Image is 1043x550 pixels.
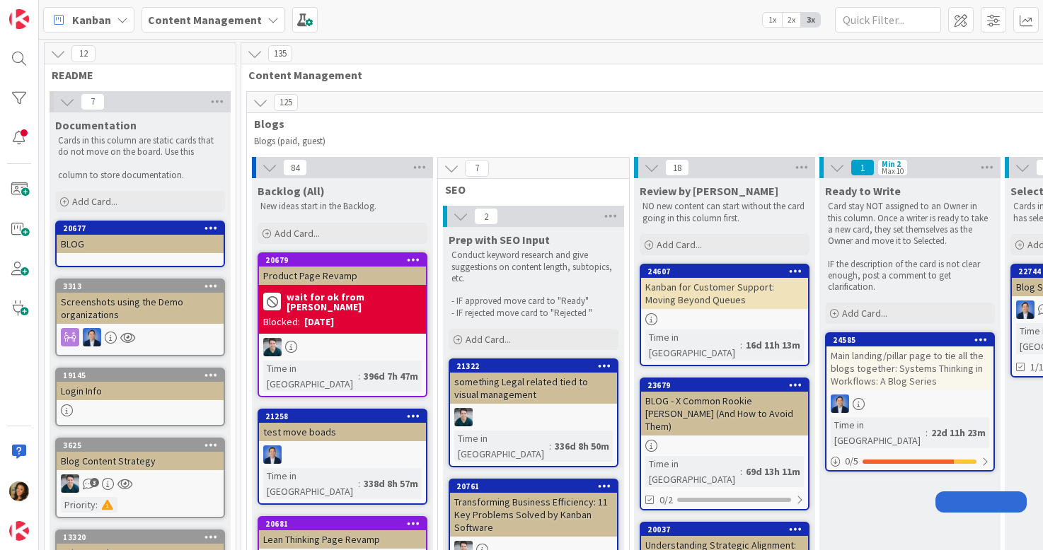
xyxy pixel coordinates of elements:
[57,222,224,235] div: 20677
[265,519,426,529] div: 20681
[55,118,137,132] span: Documentation
[259,530,426,549] div: Lean Thinking Page Revamp
[287,292,422,312] b: wait for ok from [PERSON_NAME]
[466,333,511,346] span: Add Card...
[641,265,808,278] div: 24607
[642,201,807,224] p: NO new content can start without the card going in this column first.
[63,223,224,233] div: 20677
[81,93,105,110] span: 7
[665,159,689,176] span: 18
[928,425,989,440] div: 22d 11h 23m
[801,13,820,27] span: 3x
[826,346,993,390] div: Main landing/pillar page to tie all the blogs together: Systems Thinking in Workflows: A Blog Series
[57,222,224,253] div: 20677BLOG
[83,328,101,346] img: DP
[742,337,804,353] div: 16d 11h 13m
[450,360,617,373] div: 21322
[63,532,224,542] div: 13320
[263,445,282,464] img: DP
[640,184,778,198] span: Review by Dimitri
[263,315,300,329] div: Blocked:
[828,201,992,247] p: Card stay NOT assigned to an Owner in this column. Once a writer is ready to take a new card, the...
[826,394,993,413] div: DP
[259,267,426,285] div: Product Page Revamp
[641,379,808,435] div: 23679BLOG - X Common Rookie [PERSON_NAME] (And How to Avoid Them)
[57,369,224,400] div: 19145Login Info
[645,456,740,487] div: Time in [GEOGRAPHIC_DATA]
[259,410,426,441] div: 21258test move boads
[57,328,224,346] div: DP
[882,160,901,168] div: Min 2
[72,195,117,208] span: Add Card...
[465,160,489,177] span: 7
[450,480,617,493] div: 20761
[58,170,222,181] p: column to store documentation.
[454,408,473,426] img: AN
[360,368,422,384] div: 396d 7h 47m
[265,255,426,265] div: 20679
[641,278,808,309] div: Kanban for Customer Support: Moving Beyond Queues
[148,13,262,27] b: Content Management
[259,445,426,464] div: DP
[259,517,426,530] div: 20681
[450,493,617,537] div: Transforming Business Efficiency: 11 Key Problems Solved by Kanban Software
[71,45,96,62] span: 12
[450,360,617,404] div: 21322something Legal related tied to visual management
[52,68,218,82] span: README
[61,474,79,493] img: AN
[57,439,224,452] div: 3625
[445,182,611,197] span: SEO
[641,379,808,392] div: 23679
[833,335,993,345] div: 24585
[831,417,926,448] div: Time in [GEOGRAPHIC_DATA]
[57,369,224,382] div: 19145
[63,281,224,291] div: 3313
[259,410,426,423] div: 21258
[58,135,222,158] p: Cards in this column are static cards that do not move on the board. Use this
[842,307,887,320] span: Add Card...
[259,423,426,441] div: test move boads
[57,293,224,324] div: Screenshots using the Demo organizations
[647,525,808,534] div: 20037
[63,440,224,450] div: 3625
[782,13,801,27] span: 2x
[641,392,808,435] div: BLOG - X Common Rookie [PERSON_NAME] (And How to Avoid Them)
[851,159,875,176] span: 1
[57,452,224,470] div: Blog Content Strategy
[9,521,29,541] img: avatar
[63,370,224,380] div: 19145
[57,474,224,493] div: AN
[96,497,98,513] span: :
[304,315,334,329] div: [DATE]
[360,476,422,491] div: 338d 8h 57m
[259,338,426,356] div: AN
[450,480,617,537] div: 20761Transforming Business Efficiency: 11 Key Problems Solved by Kanban Software
[845,454,858,469] span: 0 / 5
[263,468,358,499] div: Time in [GEOGRAPHIC_DATA]
[57,280,224,324] div: 3313Screenshots using the Demo organizations
[456,361,617,371] div: 21322
[549,438,551,454] span: :
[283,159,307,176] span: 84
[740,337,742,353] span: :
[828,259,992,293] p: IF the description of the card is not clear enough, post a comment to get clarification.
[57,531,224,544] div: 13320
[740,464,742,479] span: :
[451,296,616,307] p: - IF approved move card to "Ready"
[260,201,425,212] p: New ideas start in the Backlog.
[274,94,298,111] span: 125
[451,308,616,319] p: - IF rejected move card to "Rejected "
[449,233,550,247] span: Prep with SEO Input
[1016,300,1035,319] img: DP
[825,184,901,198] span: Ready to Write
[451,250,616,284] p: Conduct keyword research and give suggestions on content length, subtopics, etc.
[659,493,673,508] span: 0/2
[450,408,617,426] div: AN
[641,265,808,309] div: 24607Kanban for Customer Support: Moving Beyond Queues
[259,254,426,285] div: 20679Product Page Revamp
[645,329,740,361] div: Time in [GEOGRAPHIC_DATA]
[826,334,993,346] div: 24585
[456,481,617,491] div: 20761
[826,334,993,390] div: 24585Main landing/pillar page to tie all the blogs together: Systems Thinking in Workflows: A Blo...
[835,7,941,33] input: Quick Filter...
